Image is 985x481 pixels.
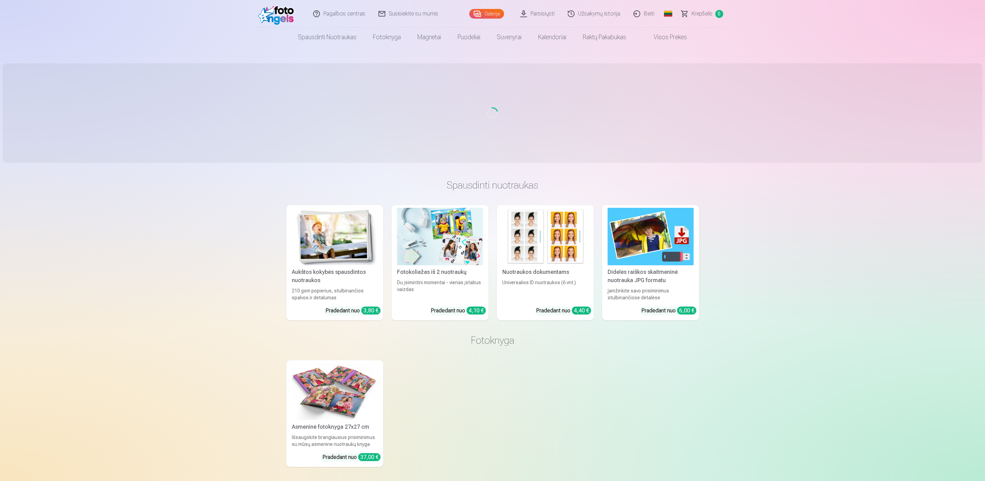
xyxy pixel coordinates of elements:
div: 4,40 € [572,307,591,314]
img: Nuotraukos dokumentams [502,208,588,265]
div: Nuotraukos dokumentams [500,268,591,276]
img: Fotokoliažas iš 2 nuotraukų [397,208,483,265]
span: Krepšelis [692,10,713,18]
div: 3,80 € [361,307,381,314]
div: Universalios ID nuotraukos (6 vnt.) [500,279,591,301]
a: Nuotraukos dokumentamsNuotraukos dokumentamsUniversalios ID nuotraukos (6 vnt.)Pradedant nuo 4,40 € [497,205,594,320]
div: 4,10 € [467,307,486,314]
div: Pradedant nuo [641,307,696,315]
div: 210 gsm popierius, stulbinančios spalvos ir detalumas [289,287,381,301]
a: Raktų pakabukas [575,28,634,47]
img: /fa2 [258,3,298,25]
div: Pradedant nuo [431,307,486,315]
a: Spausdinti nuotraukas [290,28,365,47]
div: Išsaugokite brangiausius prisiminimus su mūsų asmenine nuotraukų knyga [289,434,381,448]
a: Visos prekės [634,28,695,47]
div: Įamžinkite savo prisiminimus stulbinančiose detalėse [605,287,696,301]
div: Fotokoliažas iš 2 nuotraukų [394,268,486,276]
div: 37,00 € [358,453,381,461]
a: Asmeninė fotoknyga 27x27 cmAsmeninė fotoknyga 27x27 cmIšsaugokite brangiausius prisiminimus su mū... [286,360,383,467]
div: Didelės raiškos skaitmeninė nuotrauka JPG formatu [605,268,696,285]
a: Puodeliai [449,28,489,47]
div: Pradedant nuo [536,307,591,315]
h3: Fotoknyga [292,334,694,346]
img: Didelės raiškos skaitmeninė nuotrauka JPG formatu [608,208,694,265]
a: Aukštos kokybės spausdintos nuotraukos Aukštos kokybės spausdintos nuotraukos210 gsm popierius, s... [286,205,383,320]
div: Pradedant nuo [325,307,381,315]
a: Suvenyrai [489,28,530,47]
div: Pradedant nuo [322,453,381,461]
h3: Spausdinti nuotraukas [292,179,694,191]
div: Asmeninė fotoknyga 27x27 cm [289,423,381,431]
div: Aukštos kokybės spausdintos nuotraukos [289,268,381,285]
a: Magnetai [409,28,449,47]
div: Du įsimintini momentai - vienas įstabus vaizdas [394,279,486,301]
img: Aukštos kokybės spausdintos nuotraukos [292,208,378,265]
a: Fotoknyga [365,28,409,47]
img: Asmeninė fotoknyga 27x27 cm [292,363,378,420]
a: Galerija [469,9,504,19]
span: 0 [715,10,723,18]
a: Kalendoriai [530,28,575,47]
div: 6,00 € [677,307,696,314]
a: Fotokoliažas iš 2 nuotraukųFotokoliažas iš 2 nuotraukųDu įsimintini momentai - vienas įstabus vai... [392,205,489,320]
a: Didelės raiškos skaitmeninė nuotrauka JPG formatuDidelės raiškos skaitmeninė nuotrauka JPG format... [602,205,699,320]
